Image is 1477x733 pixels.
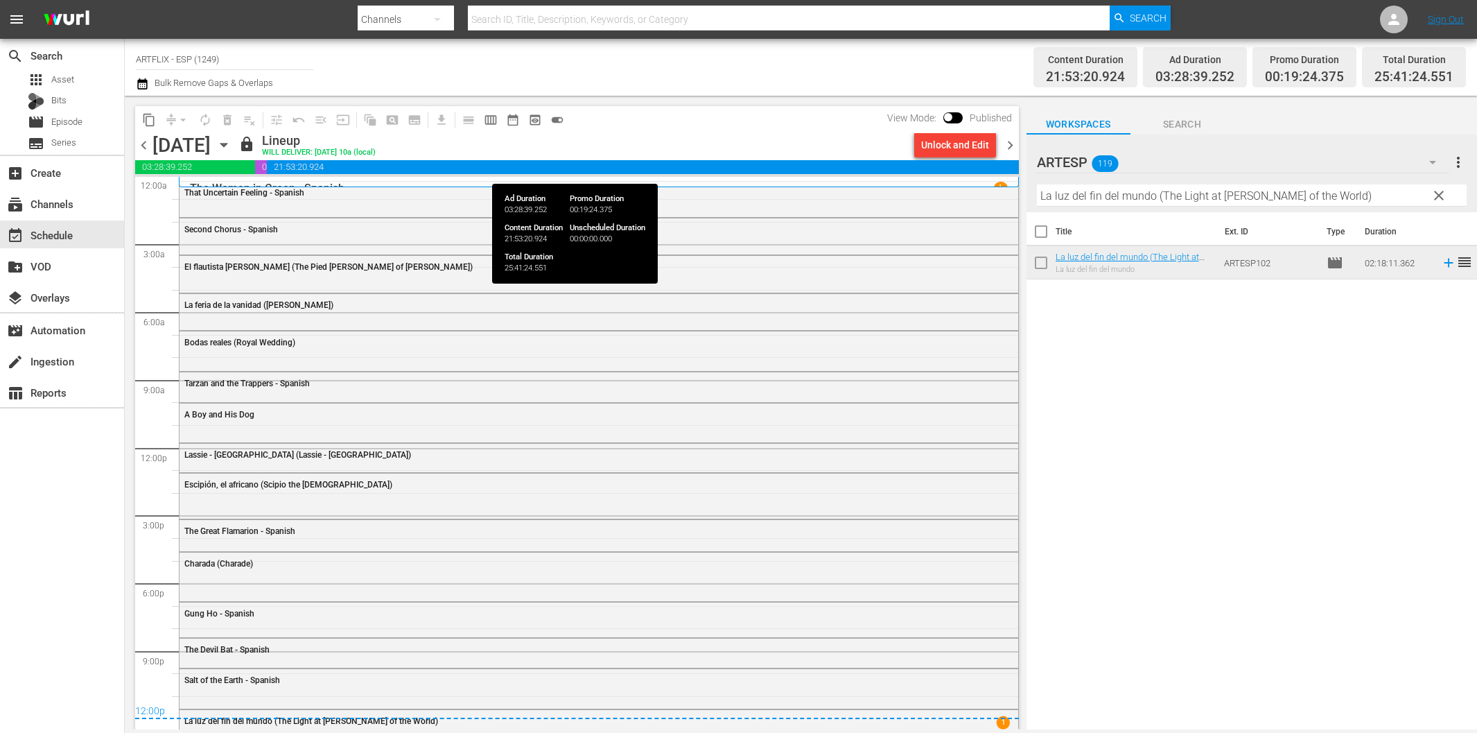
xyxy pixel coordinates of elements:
span: table_chart [7,385,24,402]
div: La luz del fin del mundo [1056,265,1214,274]
span: 00:19:24.375 [1265,69,1344,85]
span: Revert to Primary Episode [288,109,310,131]
span: Day Calendar View [453,106,480,133]
span: Episode [51,115,82,129]
p: The Woman in Green - Spanish [190,182,344,195]
span: Asset [28,71,44,88]
td: ARTESP102 [1218,246,1321,279]
th: Ext. ID [1216,212,1318,251]
span: Search [7,48,24,64]
span: more_vert [1450,154,1467,171]
a: Sign Out [1428,14,1464,25]
span: Asset [51,73,74,87]
span: movie [1327,255,1343,271]
span: 24 hours Lineup View is ON [546,109,568,131]
span: Copy Lineup [138,109,160,131]
span: preview_outlined [528,113,542,127]
span: Week Calendar View [480,109,502,131]
div: Lineup [262,133,376,148]
span: Download as CSV [426,106,453,133]
div: Ad Duration [1155,50,1234,69]
span: La feria de la vanidad ([PERSON_NAME]) [184,300,333,310]
span: Salt of the Earth - Spanish [184,675,280,685]
span: Schedule [7,227,24,244]
span: Ingestion [7,354,24,370]
div: Unlock and Edit [921,132,989,157]
span: lock [238,136,255,153]
span: 03:28:39.252 [135,160,255,174]
span: 25:41:24.551 [1374,69,1453,85]
span: 00:19:24.375 [255,160,267,174]
span: chevron_right [1002,137,1019,154]
span: Bits [51,94,67,107]
span: date_range_outlined [506,113,520,127]
a: La luz del fin del mundo (The Light at [PERSON_NAME] of the World) [1056,252,1205,273]
span: Loop Content [194,109,216,131]
span: Workspaces [1026,116,1130,133]
span: 21:53:20.924 [1046,69,1125,85]
span: Clear Lineup [238,109,261,131]
div: Total Duration [1374,50,1453,69]
span: Search [1130,6,1166,31]
div: WILL DELIVER: [DATE] 10a (local) [262,148,376,157]
span: create_new_folder [7,259,24,275]
p: 1 [998,183,1003,193]
th: Duration [1356,212,1440,251]
div: ARTESP [1037,143,1449,182]
button: clear [1427,184,1449,206]
span: The Devil Bat - Spanish [184,645,270,655]
span: Toggle to switch from Published to Draft view. [943,112,953,122]
span: A Boy and His Dog [184,410,254,420]
span: movie_filter [7,322,24,339]
span: Refresh All Search Blocks [354,106,381,133]
span: Gung Ho - Spanish [184,609,254,619]
span: Bulk Remove Gaps & Overlaps [152,78,273,88]
span: reorder [1456,254,1473,270]
span: toggle_on [550,113,564,127]
span: Create Search Block [381,109,403,131]
button: Unlock and Edit [914,132,996,157]
span: Second Chorus - Spanish [184,225,278,234]
span: calendar_view_week_outlined [484,113,498,127]
button: more_vert [1450,146,1467,179]
span: Update Metadata from Key Asset [332,109,354,131]
span: Remove Gaps & Overlaps [160,109,194,131]
span: Published [963,112,1019,123]
span: View Mode: [880,112,943,123]
span: 1 [996,716,1009,730]
span: 21:53:20.924 [267,160,1019,174]
img: ans4CAIJ8jUAAAAAAAAAAAAAAAAAAAAAAAAgQb4GAAAAAAAAAAAAAAAAAAAAAAAAJMjXAAAAAAAAAAAAAAAAAAAAAAAAgAT5G... [33,3,100,36]
span: 03:28:39.252 [1155,69,1234,85]
span: La luz del fin del mundo (The Light at [PERSON_NAME] of the World) [184,716,438,726]
span: clear [1431,187,1447,204]
span: Bodas reales (Royal Wedding) [184,338,295,347]
span: Escipión, el africano (Scipio the [DEMOGRAPHIC_DATA]) [184,480,392,490]
span: Tarzan and the Trappers - Spanish [184,379,310,388]
span: Channels [7,196,24,213]
span: El flautista [PERSON_NAME] (The Pied [PERSON_NAME] of [PERSON_NAME]) [184,262,473,272]
span: Fill episodes with ad slates [310,109,332,131]
div: [DATE] [152,134,211,157]
span: Lassie - [GEOGRAPHIC_DATA] (Lassie - [GEOGRAPHIC_DATA]) [184,450,411,460]
span: Create [7,165,24,182]
span: That Uncertain Feeling - Spanish [184,188,304,198]
span: Series [28,135,44,152]
div: 12:00p [135,705,1019,719]
span: content_copy [142,113,156,127]
button: Search [1110,6,1171,31]
div: Content Duration [1046,50,1125,69]
span: Search [1130,116,1234,133]
span: Episode [28,114,44,130]
span: Customize Events [261,106,288,133]
span: layers [7,290,24,307]
span: Charada (Charade) [184,559,253,569]
span: Select an event to delete [216,109,238,131]
th: Type [1318,212,1356,251]
th: Title [1056,212,1217,251]
span: Series [51,136,76,150]
div: Bits [28,93,44,110]
span: chevron_left [135,137,152,154]
td: 02:18:11.362 [1359,246,1435,279]
svg: Add to Schedule [1441,255,1456,270]
div: Promo Duration [1265,50,1344,69]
